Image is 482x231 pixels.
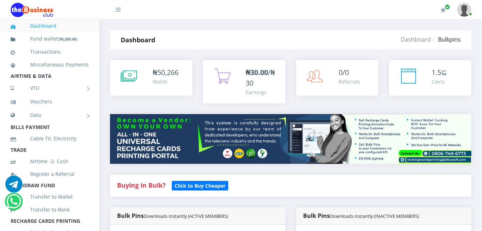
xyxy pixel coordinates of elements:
img: Logo [11,3,53,17]
a: VTU [11,79,89,97]
small: [ ] [58,36,78,42]
strong: Bulk Pins [117,212,228,220]
div: Earnings [246,88,278,96]
a: Fund wallet[50,265.66] [11,31,89,47]
a: Data [11,106,89,124]
small: Downloads instantly (ACTIVE MEMBERS) [144,213,228,219]
strong: Buying in Bulk? [117,181,165,189]
li: Bulkpins [431,35,461,44]
b: 50,265.66 [59,36,76,42]
a: Register a Referral [11,166,89,182]
a: Airtime -2- Cash [11,153,89,170]
div: Wallet [153,78,179,85]
div: ⊆ [432,67,447,78]
div: Referrals [339,78,360,85]
a: Transfer to Wallet [11,189,89,205]
span: 1.5 [432,68,441,77]
a: Transfer to Bank [11,202,89,218]
a: Miscellaneous Payments [11,57,89,73]
a: Click to Buy Cheaper [172,181,228,189]
a: Dashboard [11,18,89,34]
a: Vouchers [11,93,89,110]
a: 0/0 Referrals [296,60,378,96]
span: /₦30 [246,68,275,88]
div: ₦ [153,67,179,78]
span: Renew/Upgrade Subscription [445,4,450,10]
img: multitenant_rcp.png [110,114,471,164]
span: 0/0 [339,68,349,77]
a: Chat for support [6,198,21,210]
div: Coins [432,78,447,85]
img: User [457,3,471,17]
a: ₦50,266 Wallet [110,60,192,96]
a: ₦30.00/₦30 Earnings [203,60,285,103]
a: Chat for support [5,181,22,193]
strong: Dashboard [121,36,155,44]
a: Cable TV, Electricity [11,130,89,147]
span: 50,266 [157,68,179,77]
small: Downloads instantly (INACTIVE MEMBERS) [330,213,419,219]
b: ₦30.00 [246,68,268,77]
strong: Bulk Pins [303,212,419,220]
b: Click to Buy Cheaper [175,182,225,189]
i: Renew/Upgrade Subscription [440,7,446,13]
a: Transactions [11,44,89,60]
a: Dashboard [401,36,431,43]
